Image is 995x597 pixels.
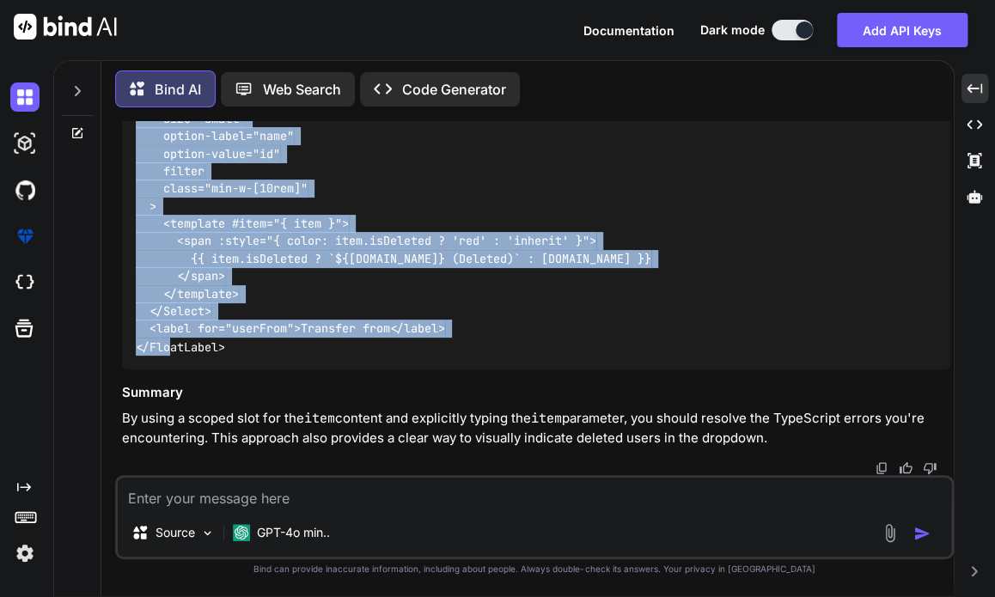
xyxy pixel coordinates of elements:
[700,21,765,39] span: Dark mode
[880,523,900,543] img: attachment
[402,79,506,100] p: Code Generator
[200,526,215,540] img: Pick Models
[10,222,40,251] img: premium
[837,13,968,47] button: Add API Keys
[122,409,950,448] p: By using a scoped slot for the content and explicitly typing the parameter, you should resolve th...
[913,525,931,542] img: icon
[10,539,40,568] img: settings
[233,524,250,541] img: GPT-4o mini
[10,129,40,158] img: darkAi-studio
[14,14,117,40] img: Bind AI
[115,563,954,576] p: Bind can provide inaccurate information, including about people. Always double-check its answers....
[10,268,40,297] img: cloudideIcon
[923,461,937,475] img: dislike
[899,461,913,475] img: like
[304,410,335,427] code: item
[122,383,950,403] h3: Summary
[257,524,330,541] p: GPT-4o min..
[136,40,651,355] code: <FloatLabel variant="on"> <Select v-model="transferFromId" :options="filteredUsersForTransferFrom...
[875,461,888,475] img: copy
[10,82,40,112] img: darkChat
[583,23,675,38] span: Documentation
[10,175,40,204] img: githubDark
[155,79,201,100] p: Bind AI
[531,410,562,427] code: item
[156,524,195,541] p: Source
[263,79,341,100] p: Web Search
[583,21,675,40] button: Documentation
